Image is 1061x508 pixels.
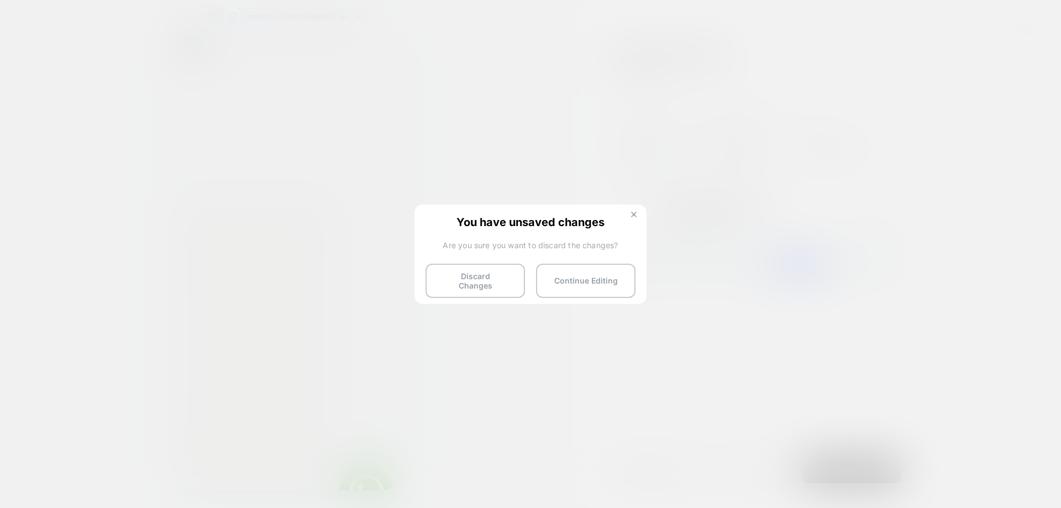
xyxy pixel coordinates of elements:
span: Are you sure you want to discard the changes? [426,240,635,250]
button: Discard Changes [426,264,525,298]
img: WhatsApp Icon [161,428,216,484]
span: You have unsaved changes [426,216,635,227]
img: close [631,212,637,217]
button: Continue Editing [536,264,635,298]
